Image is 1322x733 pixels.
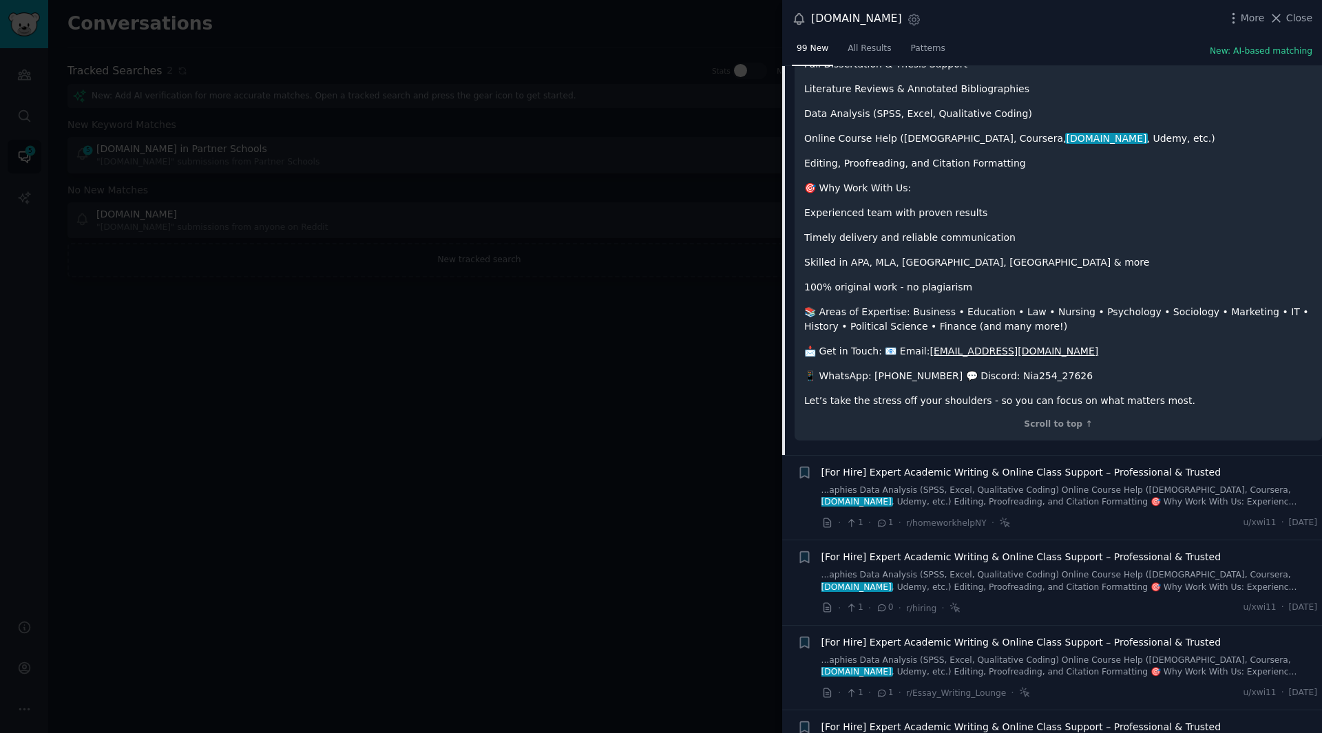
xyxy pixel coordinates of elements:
a: 99 New [792,38,833,66]
span: Close [1286,11,1312,25]
p: 100% original work - no plagiarism [804,280,1312,295]
span: r/homeworkhelpNY [906,518,987,528]
span: 0 [876,602,893,614]
p: Skilled in APA, MLA, [GEOGRAPHIC_DATA], [GEOGRAPHIC_DATA] & more [804,255,1312,270]
div: [DOMAIN_NAME] [811,10,902,28]
span: r/hiring [906,604,936,613]
span: · [1011,686,1014,700]
span: 1 [876,687,893,699]
p: Editing, Proofreading, and Citation Formatting [804,156,1312,171]
span: All Results [848,43,891,55]
span: 1 [846,602,863,614]
p: Experienced team with proven results [804,206,1312,220]
span: r/Essay_Writing_Lounge [906,688,1006,698]
span: · [941,601,944,615]
a: ...aphies Data Analysis (SPSS, Excel, Qualitative Coding) Online Course Help ([DEMOGRAPHIC_DATA],... [821,655,1318,679]
span: u/xwi11 [1244,602,1277,614]
span: [DATE] [1289,687,1317,699]
p: 🎯 Why Work With Us: [804,181,1312,195]
p: 📱 WhatsApp: [PHONE_NUMBER] 💬 Discord: Nia254_27626 [804,369,1312,383]
a: [For Hire] Expert Academic Writing & Online Class Support – Professional & Trusted [821,635,1221,650]
span: · [868,601,871,615]
button: New: AI-based matching [1210,45,1312,58]
p: Data Analysis (SPSS, Excel, Qualitative Coding) [804,107,1312,121]
p: Literature Reviews & Annotated Bibliographies [804,82,1312,96]
span: 1 [846,687,863,699]
span: 99 New [797,43,828,55]
span: [DATE] [1289,517,1317,529]
div: Scroll to top ↑ [804,418,1312,431]
p: Timely delivery and reliable communication [804,231,1312,245]
span: [DOMAIN_NAME] [820,582,893,592]
span: u/xwi11 [1244,517,1277,529]
span: · [1281,602,1284,614]
button: Close [1269,11,1312,25]
a: [For Hire] Expert Academic Writing & Online Class Support – Professional & Trusted [821,465,1221,480]
span: · [899,601,901,615]
span: · [899,516,901,530]
span: · [838,601,841,615]
span: [DOMAIN_NAME] [820,497,893,507]
span: · [838,686,841,700]
a: ...aphies Data Analysis (SPSS, Excel, Qualitative Coding) Online Course Help ([DEMOGRAPHIC_DATA],... [821,569,1318,593]
a: All Results [843,38,896,66]
button: More [1226,11,1265,25]
a: ...aphies Data Analysis (SPSS, Excel, Qualitative Coding) Online Course Help ([DEMOGRAPHIC_DATA],... [821,485,1318,509]
span: More [1241,11,1265,25]
span: [DOMAIN_NAME] [1065,133,1148,144]
span: 1 [876,517,893,529]
p: Let’s take the stress off your shoulders - so you can focus on what matters most. [804,394,1312,408]
a: [For Hire] Expert Academic Writing & Online Class Support – Professional & Trusted [821,550,1221,564]
span: · [1281,687,1284,699]
p: 📚 Areas of Expertise: Business • Education • Law • Nursing • Psychology • Sociology • Marketing •... [804,305,1312,334]
span: [DOMAIN_NAME] [820,667,893,677]
span: · [899,686,901,700]
a: [EMAIL_ADDRESS][DOMAIN_NAME] [930,346,1098,357]
span: Patterns [911,43,945,55]
span: · [868,516,871,530]
a: Patterns [906,38,950,66]
span: u/xwi11 [1244,687,1277,699]
span: · [838,516,841,530]
p: Online Course Help ([DEMOGRAPHIC_DATA], Coursera, , Udemy, etc.) [804,131,1312,146]
span: · [992,516,994,530]
span: [DATE] [1289,602,1317,614]
span: 1 [846,517,863,529]
span: · [1281,517,1284,529]
p: 📩 Get in Touch: 📧 Email: [804,344,1312,359]
span: · [868,686,871,700]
